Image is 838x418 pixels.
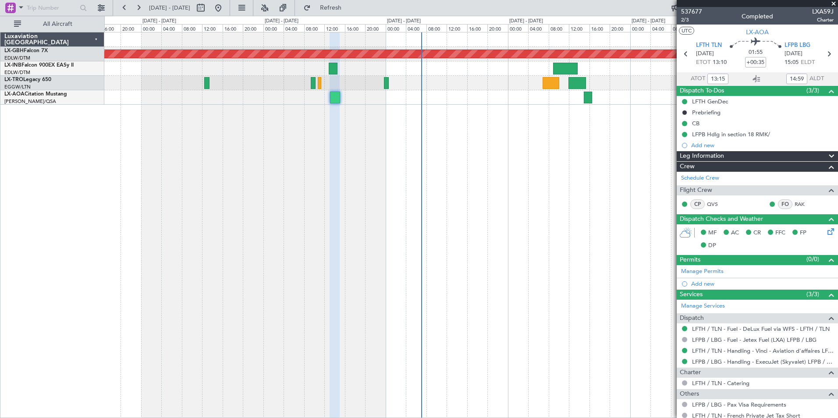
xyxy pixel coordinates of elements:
[610,24,630,32] div: 20:00
[365,24,385,32] div: 20:00
[708,229,717,237] span: MF
[746,28,769,37] span: LX-AOA
[681,16,702,24] span: 2/3
[680,290,703,300] span: Services
[10,17,95,31] button: All Aircraft
[680,368,701,378] span: Charter
[692,379,749,387] a: LFTH / TLN - Catering
[680,313,704,323] span: Dispatch
[549,24,569,32] div: 08:00
[692,109,721,116] div: Prebriefing
[806,255,819,264] span: (0/0)
[632,18,665,25] div: [DATE] - [DATE]
[4,77,23,82] span: LX-TRO
[671,24,691,32] div: 08:00
[742,12,773,21] div: Completed
[312,5,349,11] span: Refresh
[812,16,834,24] span: Charter
[800,229,806,237] span: FP
[801,58,815,67] span: ELDT
[324,24,344,32] div: 12:00
[589,24,610,32] div: 16:00
[696,41,722,50] span: LFTH TLN
[681,7,702,16] span: 537677
[691,142,834,149] div: Add new
[680,389,699,399] span: Others
[707,74,728,84] input: --:--
[4,69,30,76] a: EDLW/DTM
[692,336,817,344] a: LFPB / LBG - Fuel - Jetex Fuel (LXA) LFPB / LBG
[650,24,671,32] div: 04:00
[778,199,792,209] div: FO
[386,24,406,32] div: 00:00
[4,48,24,53] span: LX-GBH
[679,27,694,35] button: UTC
[692,358,834,365] a: LFPB / LBG - Handling - ExecuJet (Skyvalet) LFPB / LBG
[4,55,30,61] a: EDLW/DTM
[680,255,700,265] span: Permits
[263,24,284,32] div: 00:00
[708,241,716,250] span: DP
[569,24,589,32] div: 12:00
[149,4,190,12] span: [DATE] - [DATE]
[753,229,761,237] span: CR
[680,151,724,161] span: Leg Information
[749,48,763,57] span: 01:55
[406,24,426,32] div: 04:00
[731,229,739,237] span: AC
[692,131,770,138] div: LFPB Hdlg in section 18 RMK/
[141,24,161,32] div: 00:00
[4,63,21,68] span: LX-INB
[692,98,728,105] div: LFTH GenDec
[680,185,712,195] span: Flight Crew
[785,41,810,50] span: LFPB LBG
[223,24,243,32] div: 16:00
[812,7,834,16] span: LXA59J
[4,92,67,97] a: LX-AOACitation Mustang
[696,58,710,67] span: ETOT
[707,200,727,208] a: QVS
[785,50,802,58] span: [DATE]
[810,74,824,83] span: ALDT
[681,174,719,183] a: Schedule Crew
[27,1,77,14] input: Trip Number
[785,58,799,67] span: 15:05
[681,267,724,276] a: Manage Permits
[202,24,222,32] div: 12:00
[4,63,74,68] a: LX-INBFalcon 900EX EASy II
[387,18,421,25] div: [DATE] - [DATE]
[487,24,508,32] div: 20:00
[299,1,352,15] button: Refresh
[284,24,304,32] div: 04:00
[691,74,705,83] span: ATOT
[795,200,814,208] a: RAK
[690,199,705,209] div: CP
[786,74,807,84] input: --:--
[775,229,785,237] span: FFC
[692,325,830,333] a: LFTH / TLN - Fuel - DeLux Fuel via WFS - LFTH / TLN
[467,24,487,32] div: 16:00
[528,24,548,32] div: 04:00
[692,401,786,408] a: LFPB / LBG - Pax Visa Requirements
[508,24,528,32] div: 00:00
[696,50,714,58] span: [DATE]
[680,86,724,96] span: Dispatch To-Dos
[121,24,141,32] div: 20:00
[509,18,543,25] div: [DATE] - [DATE]
[630,24,650,32] div: 00:00
[692,120,700,127] div: CB
[691,280,834,287] div: Add new
[23,21,92,27] span: All Aircraft
[265,18,298,25] div: [DATE] - [DATE]
[243,24,263,32] div: 20:00
[4,48,48,53] a: LX-GBHFalcon 7X
[304,24,324,32] div: 08:00
[4,84,31,90] a: EGGW/LTN
[4,92,25,97] span: LX-AOA
[447,24,467,32] div: 12:00
[142,18,176,25] div: [DATE] - [DATE]
[182,24,202,32] div: 08:00
[4,77,51,82] a: LX-TROLegacy 650
[692,347,834,354] a: LFTH / TLN - Handling - Vinci - Aviation d'affaires LFTH / TLN*****MY HANDLING****
[680,214,763,224] span: Dispatch Checks and Weather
